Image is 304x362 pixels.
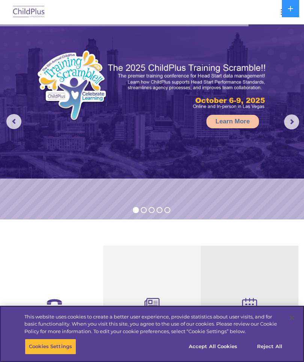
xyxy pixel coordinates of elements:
[246,339,293,354] button: Reject All
[284,309,300,326] button: Close
[24,313,283,335] div: This website uses cookies to create a better user experience, provide statistics about user visit...
[185,339,241,354] button: Accept All Cookies
[25,339,76,354] button: Cookies Settings
[11,3,47,21] img: ChildPlus by Procare Solutions
[206,115,259,128] a: Learn More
